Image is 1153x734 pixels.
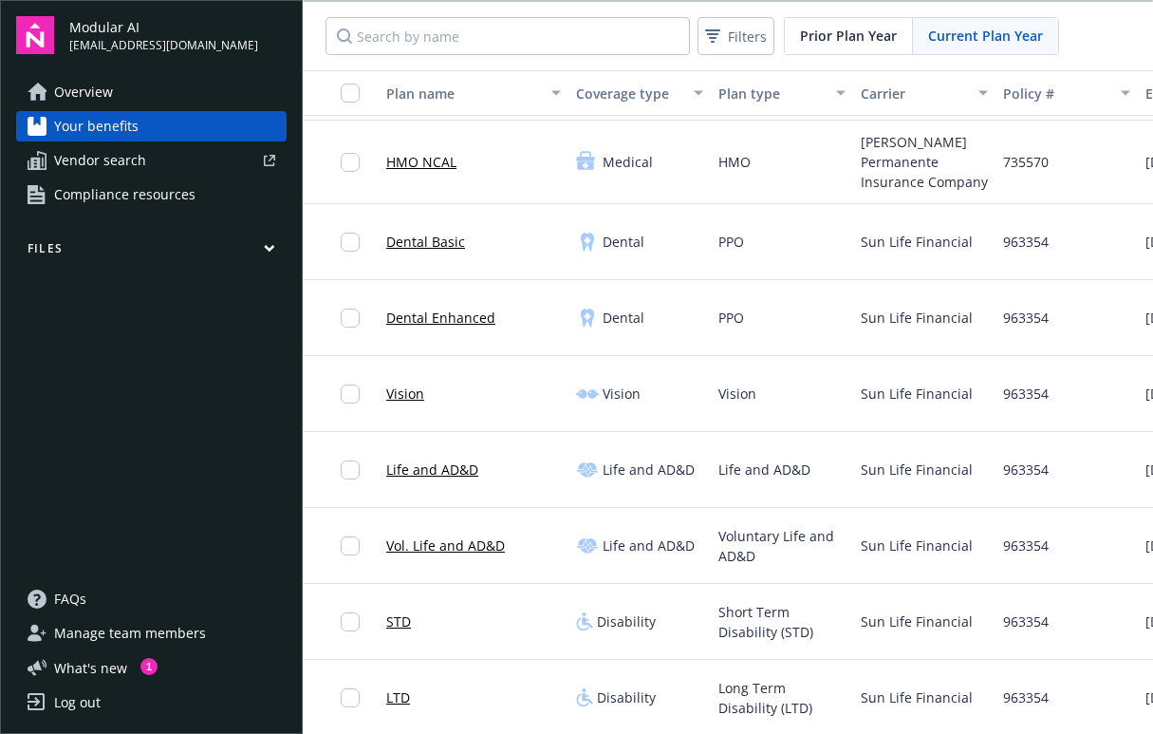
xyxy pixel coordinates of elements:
span: Manage team members [54,618,206,649]
span: HMO [718,152,751,172]
a: STD [386,612,411,631]
button: Filters [697,17,774,55]
span: Vision [718,384,756,404]
span: Modular AI [69,17,258,37]
input: Select all [341,84,360,103]
a: Overview [16,77,287,107]
span: 963354 [1003,308,1049,328]
a: Vendor search [16,145,287,176]
button: Modular AI[EMAIL_ADDRESS][DOMAIN_NAME] [69,16,287,54]
span: 963354 [1003,232,1049,252]
div: Log out [54,687,101,718]
span: Filters [701,23,771,50]
div: Carrier [861,84,967,104]
span: Disability [597,687,656,707]
span: Life and AD&D [603,536,695,555]
input: Toggle Row Selected [341,233,360,252]
a: Dental Basic [386,232,465,252]
img: navigator-logo.svg [16,16,54,54]
span: [PERSON_NAME] Permanente Insurance Company [861,132,988,192]
span: 963354 [1003,687,1049,707]
a: Dental Enhanced [386,308,495,328]
a: FAQs [16,584,287,614]
input: Toggle Row Selected [341,309,360,328]
button: What's new1 [16,658,158,678]
a: Manage team members [16,618,287,649]
a: Compliance resources [16,179,287,210]
a: Vol. Life and AD&D [386,536,505,555]
span: Sun Life Financial [861,308,973,328]
span: 963354 [1003,612,1049,631]
span: PPO [718,308,744,328]
span: [EMAIL_ADDRESS][DOMAIN_NAME] [69,37,258,54]
span: Prior Plan Year [800,26,897,46]
span: Vision [603,384,641,404]
span: Filters [728,27,767,47]
span: Life and AD&D [718,460,810,480]
span: Compliance resources [54,179,195,210]
span: Voluntary Life and AD&D [718,526,846,566]
span: 963354 [1003,536,1049,555]
span: Current Plan Year [928,26,1043,46]
span: 963354 [1003,384,1049,404]
a: Vision [386,384,424,404]
button: Carrier [853,70,995,116]
div: 1 [140,658,158,675]
div: Plan type [718,84,825,104]
a: Life and AD&D [386,460,478,480]
a: HMO NCAL [386,152,456,172]
span: Your benefits [54,111,139,141]
input: Toggle Row Selected [341,612,360,631]
a: Your benefits [16,111,287,141]
span: 963354 [1003,460,1049,480]
span: Sun Life Financial [861,460,973,480]
input: Toggle Row Selected [341,153,360,172]
input: Toggle Row Selected [341,461,360,480]
span: Disability [597,612,656,631]
button: Plan name [379,70,568,116]
span: Sun Life Financial [861,384,973,404]
div: Plan name [386,84,540,104]
div: Policy # [1003,84,1109,104]
button: Policy # [995,70,1138,116]
input: Toggle Row Selected [341,536,360,555]
span: Vendor search [54,145,146,176]
span: Dental [603,308,644,328]
a: LTD [386,687,410,707]
input: Toggle Row Selected [341,385,360,404]
span: Sun Life Financial [861,687,973,707]
span: PPO [718,232,744,252]
span: What ' s new [54,658,127,678]
div: Coverage type [576,84,682,104]
button: Files [16,240,287,264]
span: 735570 [1003,152,1049,172]
input: Toggle Row Selected [341,688,360,707]
span: Medical [603,152,653,172]
button: Coverage type [568,70,711,116]
button: Plan type [711,70,853,116]
span: FAQs [54,584,86,614]
span: Sun Life Financial [861,232,973,252]
input: Search by name [325,17,690,55]
span: Short Term Disability (STD) [718,602,846,642]
span: Overview [54,77,113,107]
span: Dental [603,232,644,252]
span: Sun Life Financial [861,536,973,555]
span: Long Term Disability (LTD) [718,678,846,718]
span: Life and AD&D [603,460,695,480]
span: Sun Life Financial [861,612,973,631]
